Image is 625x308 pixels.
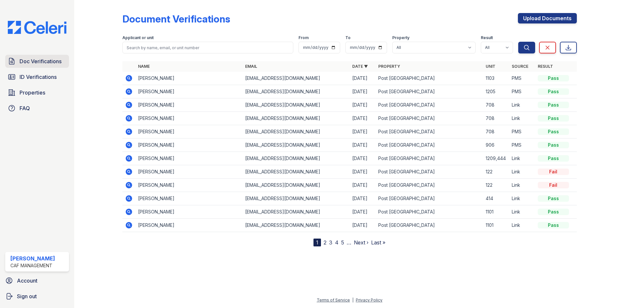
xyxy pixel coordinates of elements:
td: [PERSON_NAME] [135,85,243,98]
td: [PERSON_NAME] [135,152,243,165]
a: Next › [354,239,368,246]
a: Account [3,274,72,287]
td: [PERSON_NAME] [135,125,243,139]
td: [DATE] [350,85,376,98]
td: [DATE] [350,192,376,205]
td: Link [509,192,535,205]
a: 2 [324,239,326,246]
td: [DATE] [350,219,376,232]
td: [PERSON_NAME] [135,98,243,112]
td: 708 [483,125,509,139]
td: [PERSON_NAME] [135,72,243,85]
td: [DATE] [350,205,376,219]
a: 5 [341,239,344,246]
div: Pass [538,115,569,122]
div: Pass [538,155,569,162]
td: [EMAIL_ADDRESS][DOMAIN_NAME] [243,125,350,139]
td: Post [GEOGRAPHIC_DATA] [376,98,483,112]
td: 708 [483,112,509,125]
label: Applicant or unit [122,35,154,40]
div: 1 [313,239,321,246]
td: PMS [509,72,535,85]
a: Upload Documents [518,13,577,23]
td: PMS [509,139,535,152]
div: Pass [538,222,569,228]
a: Unit [486,64,495,69]
td: [EMAIL_ADDRESS][DOMAIN_NAME] [243,165,350,179]
div: Pass [538,102,569,108]
input: Search by name, email, or unit number [122,42,293,53]
td: [DATE] [350,152,376,165]
td: Post [GEOGRAPHIC_DATA] [376,165,483,179]
td: Link [509,98,535,112]
td: [DATE] [350,72,376,85]
td: [EMAIL_ADDRESS][DOMAIN_NAME] [243,112,350,125]
div: Pass [538,75,569,81]
a: Date ▼ [352,64,368,69]
td: Post [GEOGRAPHIC_DATA] [376,219,483,232]
td: [EMAIL_ADDRESS][DOMAIN_NAME] [243,219,350,232]
label: Result [481,35,493,40]
td: Link [509,112,535,125]
td: [DATE] [350,179,376,192]
div: Pass [538,195,569,202]
span: … [347,239,351,246]
td: [EMAIL_ADDRESS][DOMAIN_NAME] [243,139,350,152]
td: 1101 [483,219,509,232]
span: Account [17,277,37,285]
a: Properties [5,86,69,99]
label: Property [392,35,410,40]
a: Property [378,64,400,69]
td: Post [GEOGRAPHIC_DATA] [376,72,483,85]
div: [PERSON_NAME] [10,255,55,262]
td: [DATE] [350,125,376,139]
td: [PERSON_NAME] [135,192,243,205]
td: Link [509,179,535,192]
td: [DATE] [350,165,376,179]
a: Terms of Service [317,298,350,302]
div: Pass [538,128,569,135]
a: Sign out [3,290,72,303]
span: FAQ [20,104,30,112]
td: 1103 [483,72,509,85]
td: [EMAIL_ADDRESS][DOMAIN_NAME] [243,205,350,219]
td: [EMAIL_ADDRESS][DOMAIN_NAME] [243,152,350,165]
div: Pass [538,88,569,95]
div: CAF Management [10,262,55,269]
td: Post [GEOGRAPHIC_DATA] [376,179,483,192]
td: [EMAIL_ADDRESS][DOMAIN_NAME] [243,85,350,98]
span: Properties [20,89,45,96]
td: 1209,444 [483,152,509,165]
div: Document Verifications [122,13,230,25]
td: [PERSON_NAME] [135,219,243,232]
td: [PERSON_NAME] [135,179,243,192]
td: 122 [483,165,509,179]
td: Post [GEOGRAPHIC_DATA] [376,152,483,165]
a: Doc Verifications [5,55,69,68]
a: Last » [371,239,385,246]
div: Fail [538,182,569,188]
a: ID Verifications [5,70,69,83]
a: Source [512,64,528,69]
span: Doc Verifications [20,57,62,65]
td: [EMAIL_ADDRESS][DOMAIN_NAME] [243,72,350,85]
img: CE_Logo_Blue-a8612792a0a2168367f1c8372b55b34899dd931a85d93a1a3d3e32e68fde9ad4.png [3,21,72,34]
label: To [345,35,351,40]
td: [PERSON_NAME] [135,165,243,179]
td: 122 [483,179,509,192]
label: From [299,35,309,40]
td: 414 [483,192,509,205]
a: Result [538,64,553,69]
div: | [352,298,354,302]
td: Post [GEOGRAPHIC_DATA] [376,139,483,152]
a: Email [245,64,257,69]
td: Post [GEOGRAPHIC_DATA] [376,192,483,205]
td: Link [509,205,535,219]
a: 3 [329,239,332,246]
td: 1205 [483,85,509,98]
td: [PERSON_NAME] [135,112,243,125]
a: Name [138,64,150,69]
div: Fail [538,169,569,175]
td: PMS [509,125,535,139]
td: [PERSON_NAME] [135,139,243,152]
